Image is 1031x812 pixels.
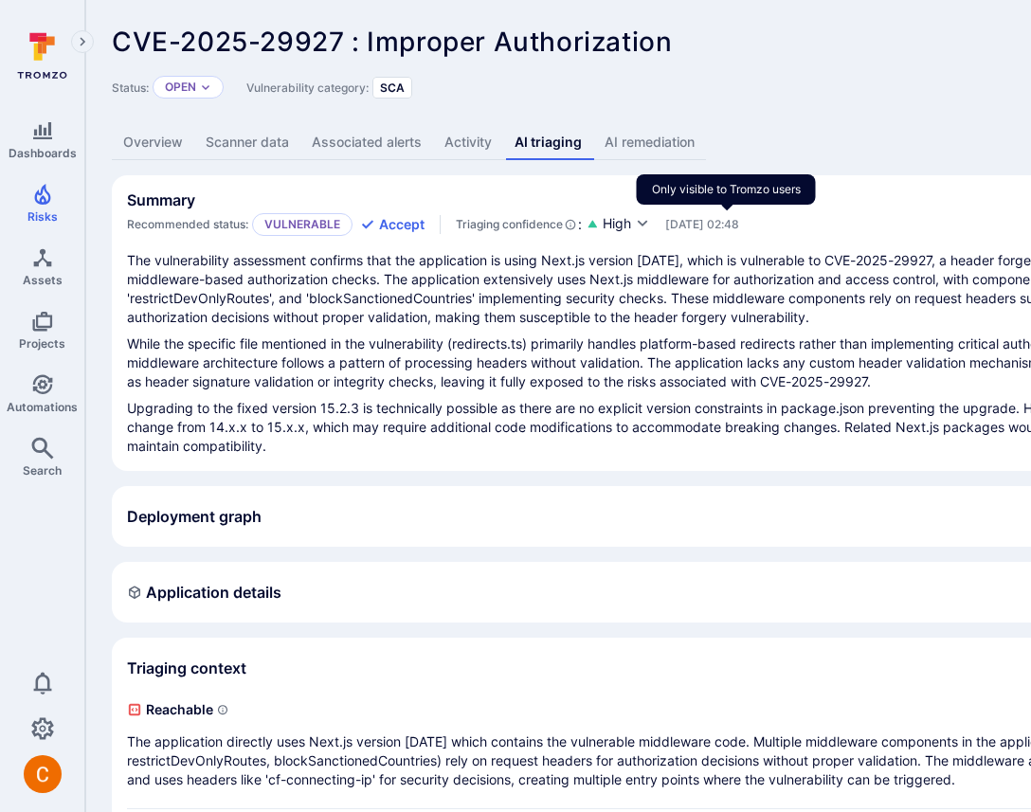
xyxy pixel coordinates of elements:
span: Status: [112,81,149,95]
svg: Indicates if a vulnerability code, component, function or a library can actually be reached or in... [217,704,228,715]
button: High [603,214,650,234]
a: AI remediation [593,125,706,160]
p: Vulnerable [252,213,353,236]
h2: Application details [127,583,281,602]
span: Only visible to Tromzo users [665,217,739,231]
span: Recommended status: [127,217,248,231]
a: Activity [433,125,503,160]
a: Overview [112,125,194,160]
button: Open [165,80,196,95]
a: AI triaging [503,125,593,160]
span: Search [23,463,62,478]
span: Automations [7,400,78,414]
span: Projects [19,336,65,351]
span: High [603,214,631,233]
span: CVE-2025-29927 : Improper Authorization [112,26,672,58]
div: SCA [372,77,412,99]
a: Associated alerts [300,125,433,160]
span: Assets [23,273,63,287]
img: ACg8ocJuq_DPPTkXyD9OlTnVLvDrpObecjcADscmEHLMiTyEnTELew=s96-c [24,755,62,793]
h2: Triaging context [127,659,246,677]
span: Dashboards [9,146,77,160]
button: Expand dropdown [200,81,211,93]
div: : [456,215,582,234]
h2: Deployment graph [127,507,262,526]
button: Accept [360,215,425,234]
i: Expand navigation menu [76,34,89,50]
div: Camilo Rivera [24,755,62,793]
a: Scanner data [194,125,300,160]
h2: Summary [127,190,195,209]
span: Vulnerability category: [246,81,369,95]
svg: AI Triaging Agent self-evaluates the confidence behind recommended status based on the depth and ... [565,215,576,234]
span: Risks [27,209,58,224]
span: Triaging confidence [456,215,563,234]
button: Expand navigation menu [71,30,94,53]
div: Only visible to Tromzo users [637,174,816,205]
